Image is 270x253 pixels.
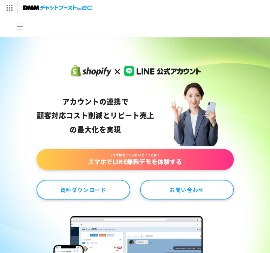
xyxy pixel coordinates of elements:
img: サービス [1,1,17,15]
a: \ まずは使ってみたいという方は /スマホでLINE無料デモを体験する [37,149,234,170]
summary: メニュー [12,19,27,34]
div: アカウントの連携で 顧客対応コスト削減と リピート売上の 最大化を実現 [37,95,155,137]
a: 資料ダウンロード [37,180,130,200]
img: チャットブーストforEC [23,3,92,12]
a: お問い合わせ [140,180,234,200]
span: \ まずは使ってみたいという方は / [43,153,227,158]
